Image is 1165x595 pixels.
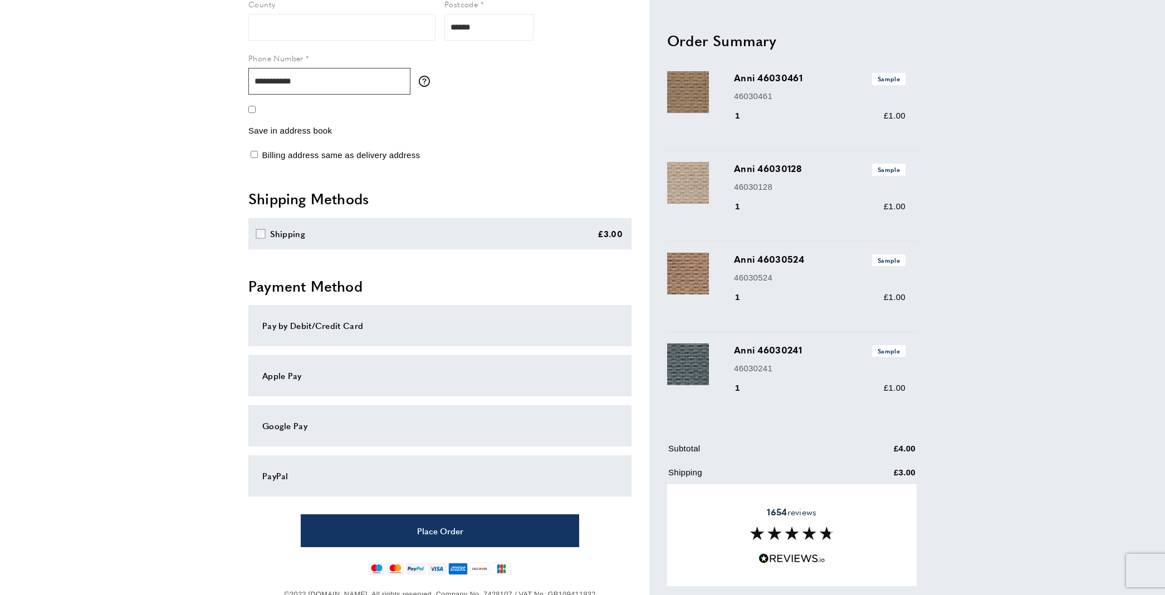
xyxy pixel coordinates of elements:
[758,553,825,564] img: Reviews.io 5 stars
[419,76,435,87] button: More information
[734,361,905,375] p: 46030241
[262,150,420,160] span: Billing address same as delivery address
[884,382,905,392] span: £1.00
[734,290,756,303] div: 1
[248,276,632,296] h2: Payment Method
[734,180,905,193] p: 46030128
[884,111,905,120] span: £1.00
[262,469,618,483] div: PayPal
[884,292,905,301] span: £1.00
[872,254,905,266] span: Sample
[251,151,258,158] input: Billing address same as delivery address
[872,345,905,356] span: Sample
[262,419,618,432] div: Google Pay
[734,162,905,175] h3: Anni 46030128
[248,126,332,135] span: Save in address book
[406,563,425,575] img: paypal
[492,563,511,575] img: jcb
[767,505,787,518] strong: 1654
[262,369,618,382] div: Apple Pay
[667,343,709,385] img: Anni 46030241
[387,563,403,575] img: mastercard
[872,73,905,85] span: Sample
[248,52,304,63] span: Phone Number
[750,527,834,540] img: Reviews section
[598,227,623,240] div: £3.00
[667,253,709,294] img: Anni 46030524
[839,441,916,463] td: £4.00
[884,201,905,211] span: £1.00
[734,71,905,85] h3: Anni 46030461
[262,319,618,332] div: Pay by Debit/Credit Card
[667,30,917,50] h2: Order Summary
[734,381,756,394] div: 1
[667,71,709,113] img: Anni 46030461
[734,343,905,356] h3: Anni 46030241
[767,506,816,517] span: reviews
[734,89,905,102] p: 46030461
[248,189,632,209] h2: Shipping Methods
[470,563,490,575] img: discover
[839,465,916,487] td: £3.00
[301,514,579,547] button: Place Order
[668,441,838,463] td: Subtotal
[734,271,905,284] p: 46030524
[872,164,905,175] span: Sample
[428,563,446,575] img: visa
[270,227,305,240] div: Shipping
[448,563,468,575] img: american-express
[734,200,756,213] div: 1
[667,162,709,204] img: Anni 46030128
[734,109,756,122] div: 1
[369,563,385,575] img: maestro
[668,465,838,487] td: Shipping
[734,253,905,266] h3: Anni 46030524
